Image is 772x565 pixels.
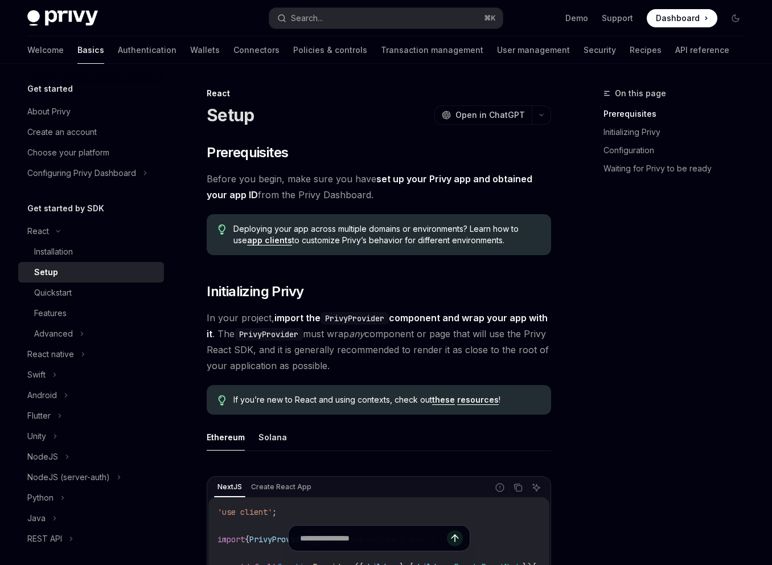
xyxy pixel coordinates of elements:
span: 'use client' [217,507,272,517]
div: Create React App [248,480,315,494]
div: React native [27,347,74,361]
svg: Tip [218,224,226,235]
h1: Setup [207,105,254,125]
span: Deploying your app across multiple domains or environments? Learn how to use to customize Privy’s... [233,223,540,246]
a: Basics [77,36,104,64]
a: Wallets [190,36,220,64]
button: Ask AI [529,480,544,495]
button: Copy the contents from the code block [511,480,525,495]
a: Initializing Privy [603,123,754,141]
a: Installation [18,241,164,262]
div: NextJS [214,480,245,494]
div: Swift [27,368,46,382]
a: Connectors [233,36,280,64]
div: Advanced [34,327,73,341]
button: Send message [447,530,463,546]
a: Waiting for Privy to be ready [603,159,754,178]
a: resources [457,395,499,405]
div: Search... [291,11,323,25]
span: ⌘ K [484,14,496,23]
a: Prerequisites [603,105,754,123]
a: Transaction management [381,36,483,64]
a: Support [602,13,633,24]
div: Flutter [27,409,51,423]
h5: Get started by SDK [27,202,104,215]
div: Java [27,511,46,525]
button: Toggle dark mode [726,9,745,27]
a: Welcome [27,36,64,64]
span: Initializing Privy [207,282,303,301]
a: About Privy [18,101,164,122]
a: Dashboard [647,9,717,27]
span: In your project, . The must wrap component or page that will use the Privy React SDK, and it is g... [207,310,551,374]
a: Security [584,36,616,64]
span: Prerequisites [207,144,288,162]
div: NodeJS (server-auth) [27,470,110,484]
a: Demo [565,13,588,24]
div: Android [27,388,57,402]
span: If you’re new to React and using contexts, check out ! [233,394,540,406]
div: Installation [34,245,73,259]
span: Open in ChatGPT [455,109,525,121]
a: Policies & controls [293,36,367,64]
div: Quickstart [34,286,72,300]
button: Ethereum [207,424,245,451]
a: Choose your platform [18,142,164,163]
button: Open in ChatGPT [434,105,532,125]
code: PrivyProvider [321,312,389,325]
div: Features [34,306,67,320]
code: PrivyProvider [235,328,303,341]
button: Report incorrect code [492,480,507,495]
span: On this page [615,87,666,100]
div: Configuring Privy Dashboard [27,166,136,180]
div: REST API [27,532,62,546]
button: Search...⌘K [269,8,502,28]
div: Unity [27,429,46,443]
span: Dashboard [656,13,700,24]
span: Before you begin, make sure you have from the Privy Dashboard. [207,171,551,203]
div: React [207,88,551,99]
strong: import the component and wrap your app with it [207,312,548,339]
svg: Tip [218,395,226,406]
a: Authentication [118,36,176,64]
a: User management [497,36,570,64]
span: ; [272,507,277,517]
div: About Privy [27,105,71,118]
div: React [27,224,49,238]
h5: Get started [27,82,73,96]
a: Quickstart [18,282,164,303]
a: Setup [18,262,164,282]
div: Choose your platform [27,146,109,159]
div: Setup [34,265,58,279]
button: Solana [258,424,287,451]
a: Features [18,303,164,324]
div: NodeJS [27,450,58,464]
a: Configuration [603,141,754,159]
img: dark logo [27,10,98,26]
div: Python [27,491,54,505]
em: any [349,328,364,339]
a: these [432,395,455,405]
a: API reference [675,36,729,64]
div: Create an account [27,125,97,139]
a: Recipes [630,36,662,64]
a: app clients [247,235,292,245]
a: Create an account [18,122,164,142]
